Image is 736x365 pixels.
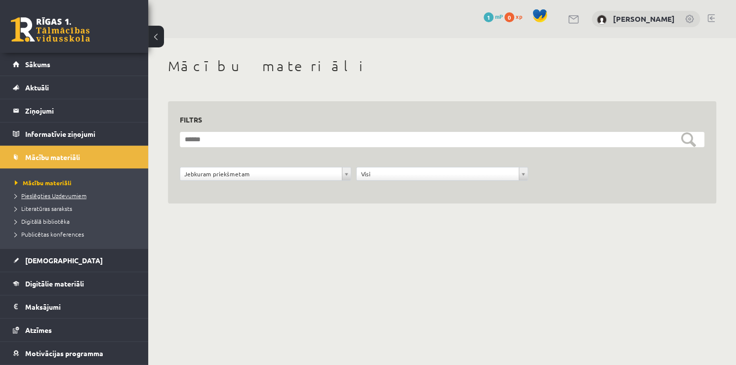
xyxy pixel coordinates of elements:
[25,60,50,69] span: Sākums
[15,230,138,239] a: Publicētas konferences
[613,14,675,24] a: [PERSON_NAME]
[25,256,103,265] span: [DEMOGRAPHIC_DATA]
[361,167,514,180] span: Visi
[484,12,493,22] span: 1
[25,349,103,358] span: Motivācijas programma
[25,122,136,145] legend: Informatīvie ziņojumi
[597,15,607,25] img: Aleksejs Hivričs
[11,17,90,42] a: Rīgas 1. Tālmācības vidusskola
[15,204,138,213] a: Literatūras saraksts
[25,295,136,318] legend: Maksājumi
[25,325,52,334] span: Atzīmes
[13,53,136,76] a: Sākums
[13,272,136,295] a: Digitālie materiāli
[15,230,84,238] span: Publicētas konferences
[13,319,136,341] a: Atzīmes
[504,12,527,20] a: 0 xp
[15,192,86,200] span: Pieslēgties Uzdevumiem
[484,12,503,20] a: 1 mP
[357,167,527,180] a: Visi
[13,122,136,145] a: Informatīvie ziņojumi
[180,167,351,180] a: Jebkuram priekšmetam
[180,113,693,126] h3: Filtrs
[25,99,136,122] legend: Ziņojumi
[184,167,338,180] span: Jebkuram priekšmetam
[15,178,138,187] a: Mācību materiāli
[15,217,70,225] span: Digitālā bibliotēka
[15,179,72,187] span: Mācību materiāli
[25,83,49,92] span: Aktuāli
[13,295,136,318] a: Maksājumi
[15,217,138,226] a: Digitālā bibliotēka
[13,249,136,272] a: [DEMOGRAPHIC_DATA]
[13,342,136,365] a: Motivācijas programma
[15,204,72,212] span: Literatūras saraksts
[25,279,84,288] span: Digitālie materiāli
[495,12,503,20] span: mP
[13,146,136,168] a: Mācību materiāli
[15,191,138,200] a: Pieslēgties Uzdevumiem
[516,12,522,20] span: xp
[13,76,136,99] a: Aktuāli
[504,12,514,22] span: 0
[13,99,136,122] a: Ziņojumi
[25,153,80,162] span: Mācību materiāli
[168,58,716,75] h1: Mācību materiāli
